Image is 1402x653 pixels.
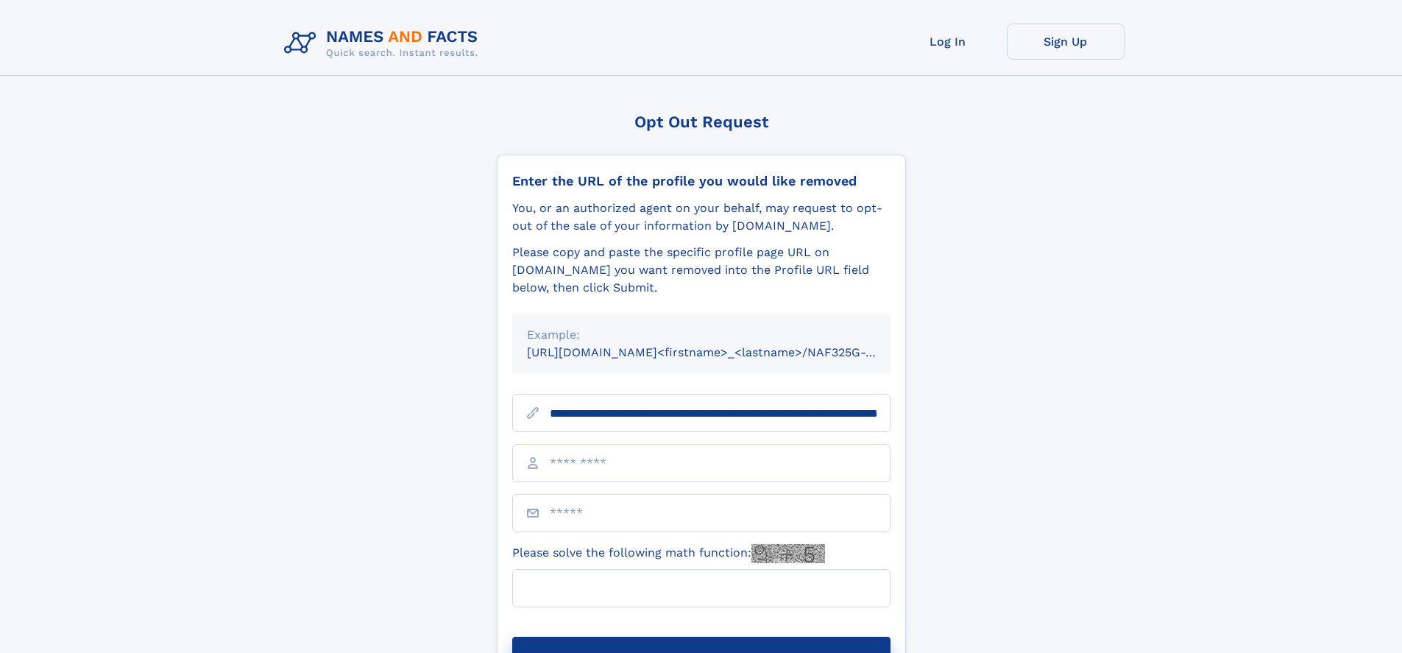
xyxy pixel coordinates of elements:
[497,113,906,131] div: Opt Out Request
[527,345,918,359] small: [URL][DOMAIN_NAME]<firstname>_<lastname>/NAF325G-xxxxxxxx
[889,24,1007,60] a: Log In
[512,173,891,189] div: Enter the URL of the profile you would like removed
[512,544,825,563] label: Please solve the following math function:
[1007,24,1125,60] a: Sign Up
[527,326,876,344] div: Example:
[512,200,891,235] div: You, or an authorized agent on your behalf, may request to opt-out of the sale of your informatio...
[512,244,891,297] div: Please copy and paste the specific profile page URL on [DOMAIN_NAME] you want removed into the Pr...
[278,24,490,63] img: Logo Names and Facts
